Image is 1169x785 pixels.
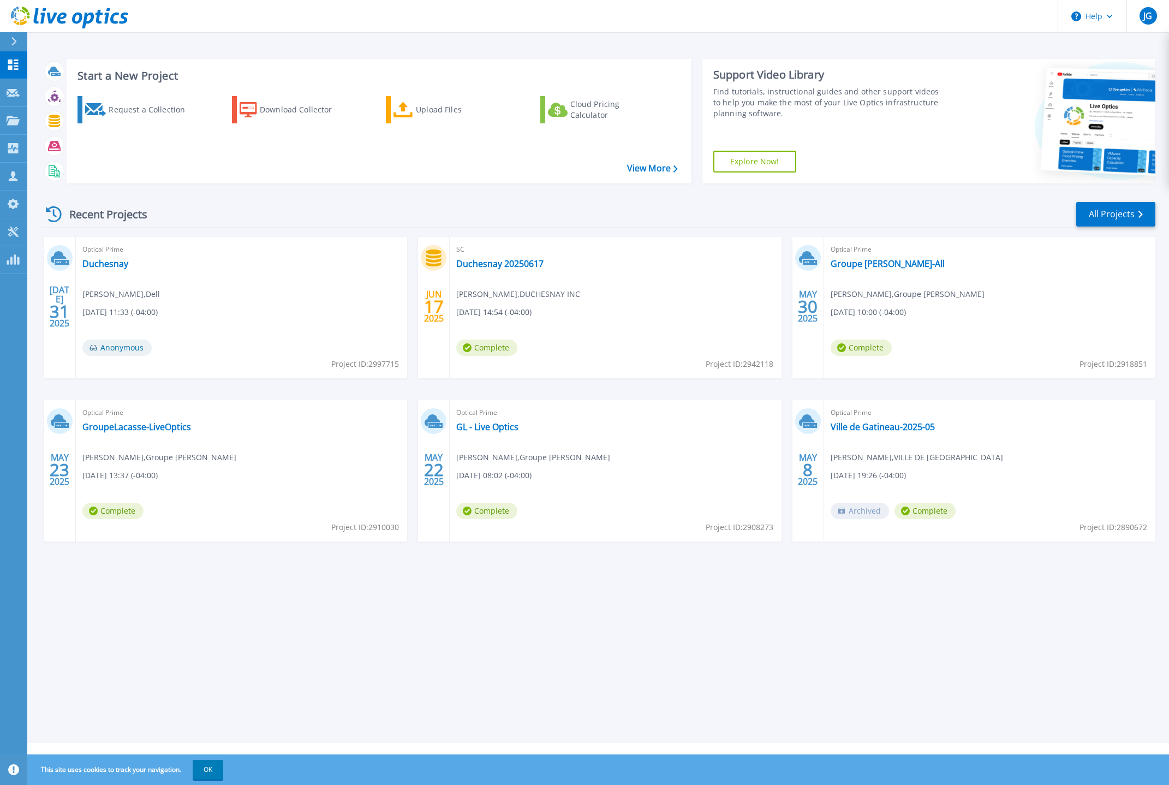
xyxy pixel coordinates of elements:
[331,521,399,533] span: Project ID: 2910030
[82,243,401,255] span: Optical Prime
[109,99,196,121] div: Request a Collection
[803,465,813,474] span: 8
[456,243,774,255] span: SC
[456,306,532,318] span: [DATE] 14:54 (-04:00)
[30,760,223,780] span: This site uses cookies to track your navigation.
[82,469,158,481] span: [DATE] 13:37 (-04:00)
[831,503,889,519] span: Archived
[456,258,544,269] a: Duchesnay 20250617
[798,302,818,311] span: 30
[424,302,444,311] span: 17
[386,96,508,123] a: Upload Files
[50,307,69,316] span: 31
[1143,11,1152,20] span: JG
[831,306,906,318] span: [DATE] 10:00 (-04:00)
[831,421,935,432] a: Ville de Gatineau-2025-05
[424,465,444,474] span: 22
[456,451,610,463] span: [PERSON_NAME] , Groupe [PERSON_NAME]
[713,86,946,119] div: Find tutorials, instructional guides and other support videos to help you make the most of your L...
[627,163,678,174] a: View More
[424,287,444,326] div: JUN 2025
[831,451,1003,463] span: [PERSON_NAME] , VILLE DE [GEOGRAPHIC_DATA]
[831,288,985,300] span: [PERSON_NAME] , Groupe [PERSON_NAME]
[82,288,160,300] span: [PERSON_NAME] , Dell
[82,306,158,318] span: [DATE] 11:33 (-04:00)
[260,99,347,121] div: Download Collector
[831,407,1149,419] span: Optical Prime
[49,287,70,326] div: [DATE] 2025
[193,760,223,780] button: OK
[82,407,401,419] span: Optical Prime
[42,201,162,228] div: Recent Projects
[232,96,354,123] a: Download Collector
[82,340,152,356] span: Anonymous
[416,99,503,121] div: Upload Files
[456,469,532,481] span: [DATE] 08:02 (-04:00)
[424,450,444,490] div: MAY 2025
[77,96,199,123] a: Request a Collection
[49,450,70,490] div: MAY 2025
[706,358,773,370] span: Project ID: 2942118
[1079,358,1147,370] span: Project ID: 2918851
[456,340,517,356] span: Complete
[713,68,946,82] div: Support Video Library
[82,258,128,269] a: Duchesnay
[456,407,774,419] span: Optical Prime
[50,465,69,474] span: 23
[540,96,662,123] a: Cloud Pricing Calculator
[570,99,658,121] div: Cloud Pricing Calculator
[77,70,677,82] h3: Start a New Project
[894,503,956,519] span: Complete
[331,358,399,370] span: Project ID: 2997715
[831,243,1149,255] span: Optical Prime
[1079,521,1147,533] span: Project ID: 2890672
[82,503,144,519] span: Complete
[797,450,818,490] div: MAY 2025
[706,521,773,533] span: Project ID: 2908273
[82,421,191,432] a: GroupeLacasse-LiveOptics
[713,151,796,173] a: Explore Now!
[456,503,517,519] span: Complete
[831,469,906,481] span: [DATE] 19:26 (-04:00)
[82,451,236,463] span: [PERSON_NAME] , Groupe [PERSON_NAME]
[831,258,945,269] a: Groupe [PERSON_NAME]-All
[456,421,518,432] a: GL - Live Optics
[831,340,892,356] span: Complete
[1076,202,1155,227] a: All Projects
[456,288,580,300] span: [PERSON_NAME] , DUCHESNAY INC
[797,287,818,326] div: MAY 2025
